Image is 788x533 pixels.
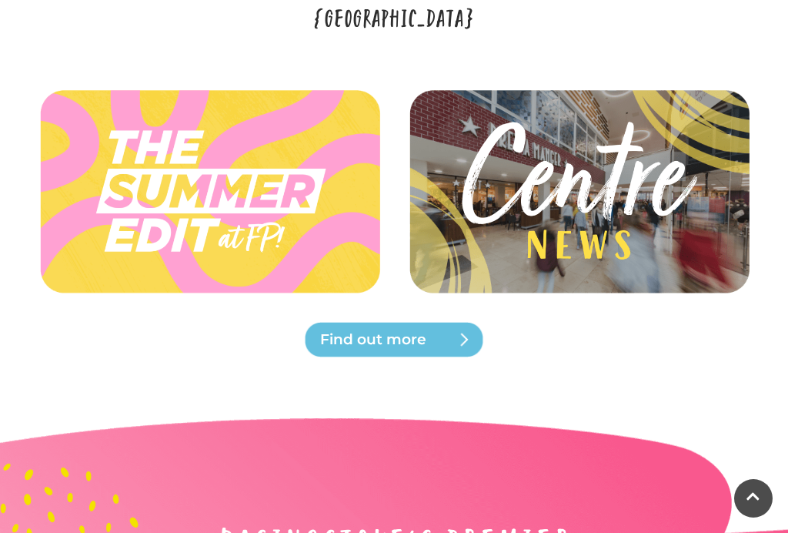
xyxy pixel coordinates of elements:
[36,113,382,269] img: Latest news
[406,88,752,297] img: Latest news
[406,113,752,269] img: Latest news
[302,321,486,358] a: Find out more
[36,88,382,297] img: Latest news
[320,329,505,350] span: Find out more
